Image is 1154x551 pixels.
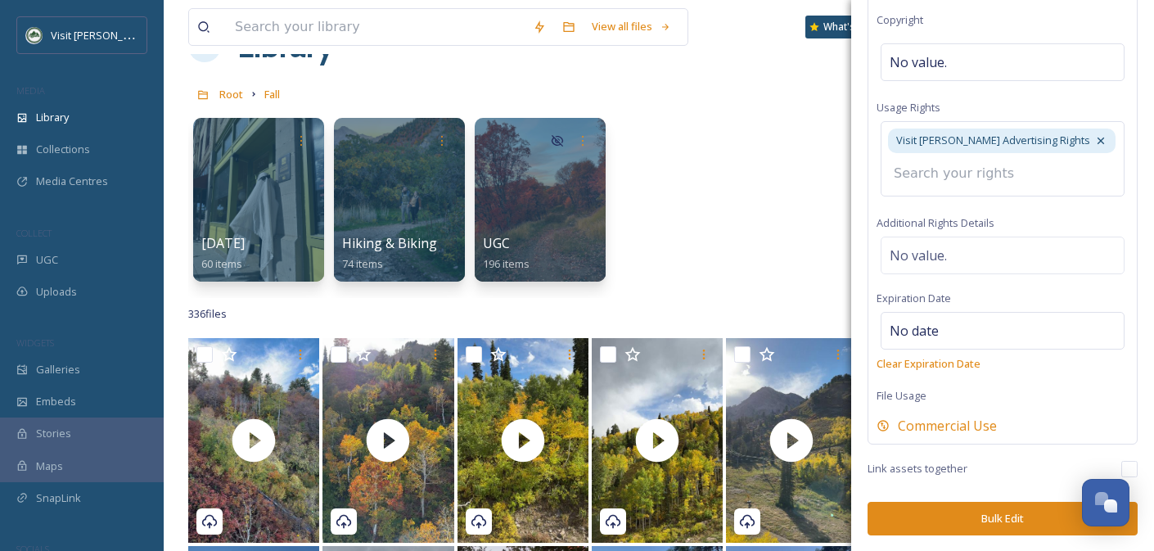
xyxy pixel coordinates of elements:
a: What's New [805,16,887,38]
span: No date [890,321,939,341]
span: Maps [36,458,63,474]
input: Search your rights [886,156,1066,192]
span: No value. [890,246,947,265]
span: Galleries [36,362,80,377]
span: Embeds [36,394,76,409]
img: thumbnail [322,338,453,543]
span: Copyright [877,12,923,27]
span: 336 file s [188,306,227,322]
span: Additional Rights Details [877,215,994,230]
span: File Usage [877,388,926,403]
span: Collections [36,142,90,157]
img: thumbnail [592,338,723,543]
span: 60 items [201,256,242,271]
span: Commercial Use [898,416,997,436]
span: Expiration Date [877,291,951,305]
span: WIDGETS [16,336,54,349]
span: Visit [PERSON_NAME] Advertising Rights [896,133,1090,148]
span: MEDIA [16,84,45,97]
span: Stories [36,426,71,441]
input: Search your library [227,9,525,45]
img: thumbnail [458,338,588,543]
a: View all files [584,11,679,43]
span: Uploads [36,284,77,300]
span: Clear Expiration Date [877,356,980,371]
button: Open Chat [1082,479,1129,526]
img: thumbnail [188,338,319,543]
img: thumbnail [726,338,857,543]
a: Hiking & Biking74 items [342,236,437,271]
span: Link assets together [868,461,967,476]
img: Unknown.png [26,27,43,43]
span: Fall [264,87,280,102]
a: [DATE]60 items [201,236,245,271]
span: UGC [483,234,510,252]
a: UGC196 items [483,236,530,271]
button: Bulk Edit [868,502,1138,535]
span: Media Centres [36,174,108,189]
span: Root [219,87,243,102]
span: Library [36,110,69,125]
span: Usage Rights [877,100,940,115]
a: Root [219,84,243,104]
span: Visit [PERSON_NAME] [51,27,155,43]
span: No value. [890,52,947,72]
span: [DATE] [201,234,245,252]
span: SnapLink [36,490,81,506]
span: UGC [36,252,58,268]
a: Fall [264,84,280,104]
span: 74 items [342,256,383,271]
span: Hiking & Biking [342,234,437,252]
span: COLLECT [16,227,52,239]
span: 196 items [483,256,530,271]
